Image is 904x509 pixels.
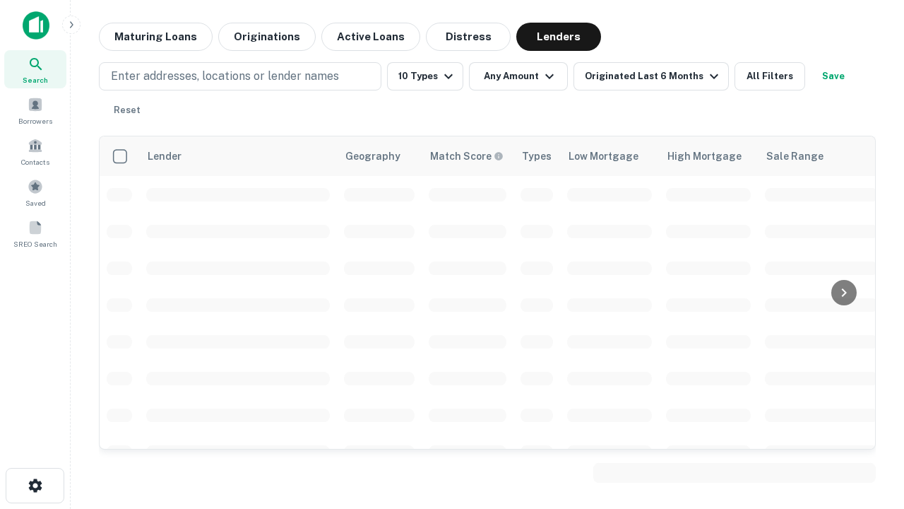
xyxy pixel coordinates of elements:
th: Types [513,136,560,176]
a: Borrowers [4,91,66,129]
span: SREO Search [13,238,57,250]
th: Capitalize uses an advanced AI algorithm to match your search with the best lender. The match sco... [422,136,513,176]
button: Save your search to get updates of matches that match your search criteria. [811,62,856,90]
div: Geography [345,148,400,165]
th: Geography [337,136,422,176]
a: Search [4,50,66,88]
div: Sale Range [766,148,823,165]
button: Maturing Loans [99,23,213,51]
a: Contacts [4,132,66,170]
button: Distress [426,23,511,51]
button: Any Amount [469,62,568,90]
div: Capitalize uses an advanced AI algorithm to match your search with the best lender. The match sco... [430,148,504,164]
div: Types [522,148,552,165]
img: capitalize-icon.png [23,11,49,40]
th: Sale Range [758,136,885,176]
button: 10 Types [387,62,463,90]
button: Enter addresses, locations or lender names [99,62,381,90]
button: Originations [218,23,316,51]
span: Contacts [21,156,49,168]
th: High Mortgage [659,136,758,176]
h6: Match Score [430,148,501,164]
span: Search [23,74,48,86]
th: Low Mortgage [560,136,659,176]
div: High Mortgage [667,148,742,165]
button: Originated Last 6 Months [573,62,729,90]
div: Lender [148,148,182,165]
p: Enter addresses, locations or lender names [111,68,339,85]
button: Reset [105,96,150,124]
a: Saved [4,173,66,211]
a: SREO Search [4,214,66,252]
button: Active Loans [321,23,420,51]
button: Lenders [516,23,601,51]
th: Lender [139,136,337,176]
button: All Filters [734,62,805,90]
span: Borrowers [18,115,52,127]
iframe: Chat Widget [833,351,904,419]
div: Low Mortgage [569,148,638,165]
span: Saved [25,197,46,209]
div: Originated Last 6 Months [585,68,722,85]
